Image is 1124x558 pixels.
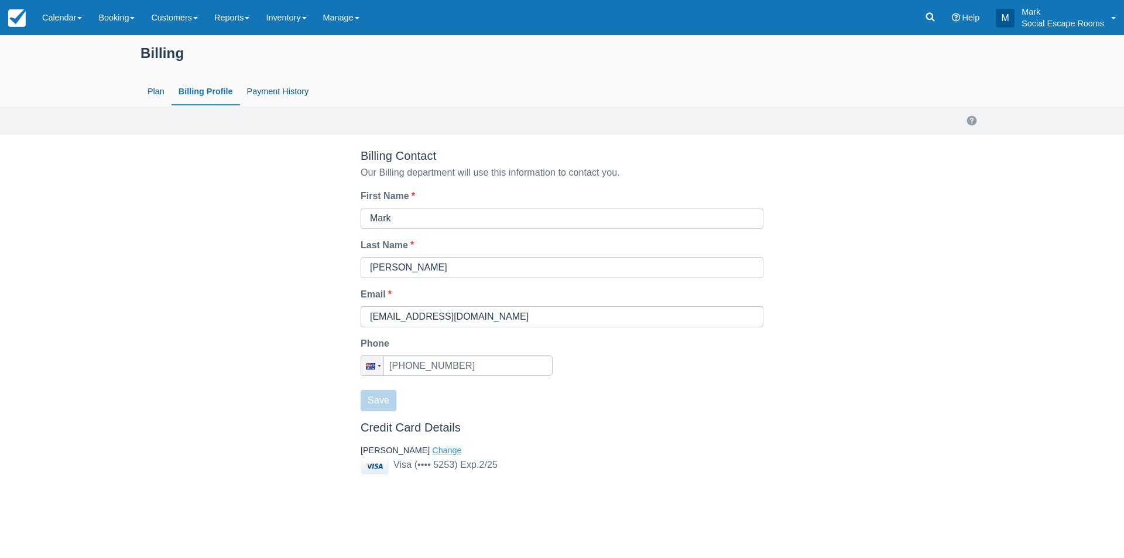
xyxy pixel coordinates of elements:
label: Last Name [361,238,419,252]
span: visa [393,460,412,470]
img: visa [361,457,389,474]
div: Our Billing department will use this information to contact you. [361,166,763,180]
img: checkfront-main-nav-mini-logo.png [8,9,26,27]
button: Change [432,444,461,457]
a: Payment History [240,78,316,105]
p: Mark [1022,6,1104,18]
a: Billing Profile [172,78,240,105]
input: 1 (702) 123-4567 [361,355,553,376]
span: ( 5253 ) Exp. 2 / 25 [412,460,498,470]
div: Billing Contact [361,149,763,163]
div: [PERSON_NAME] [351,444,773,457]
span: Help [962,13,980,22]
label: Phone [361,337,394,351]
div: Billing [140,42,983,76]
p: Social Escape Rooms [1022,18,1104,29]
a: Plan [140,78,172,105]
span: •••• [417,460,431,470]
label: First Name [361,189,420,203]
div: Australia: + 61 [361,356,383,375]
div: M [996,9,1015,28]
div: Credit Card Details [361,420,763,435]
label: Email [361,287,396,302]
i: Help [952,13,960,22]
